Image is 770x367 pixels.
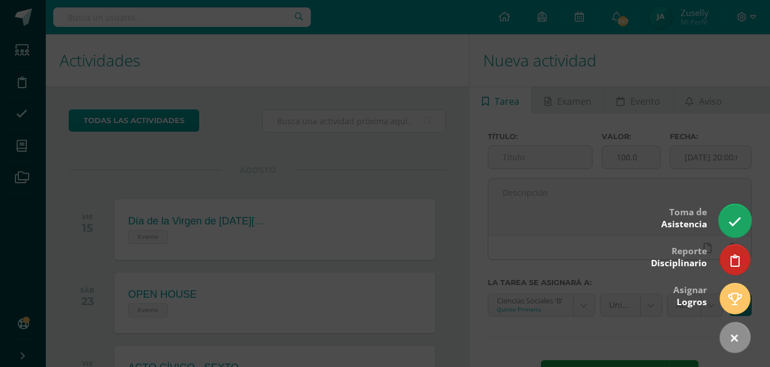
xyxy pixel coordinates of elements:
div: Asignar [673,277,707,314]
span: Logros [677,296,707,308]
span: Disciplinario [651,257,707,269]
span: Asistencia [661,218,707,230]
div: Reporte [651,238,707,275]
div: Toma de [661,199,707,236]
